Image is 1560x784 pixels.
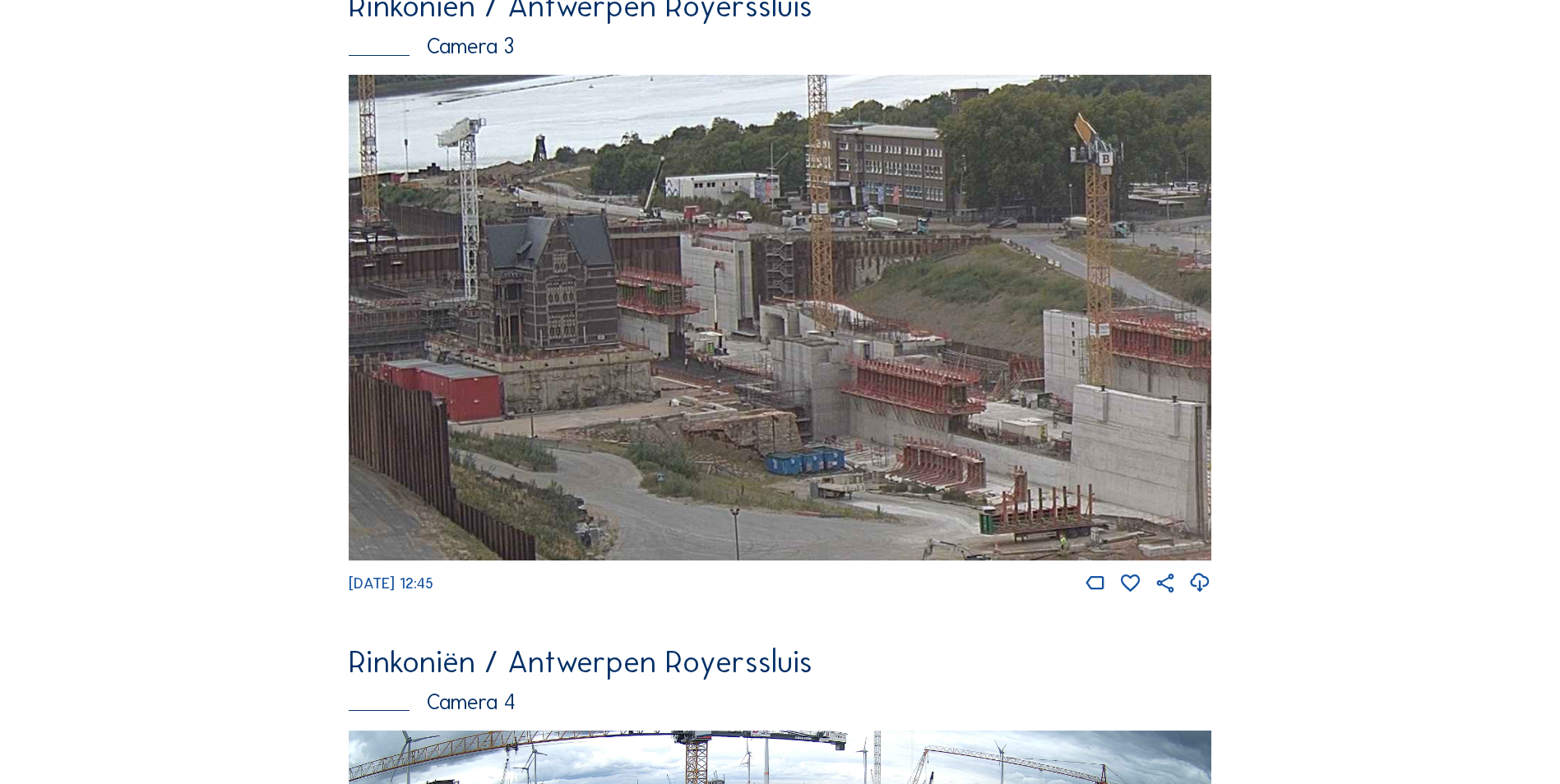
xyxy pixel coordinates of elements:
[349,691,1211,713] div: Camera 4
[349,75,1211,560] img: Image
[349,647,1211,677] div: Rinkoniën / Antwerpen Royerssluis
[349,574,433,593] span: [DATE] 12:45
[349,35,1211,57] div: Camera 3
